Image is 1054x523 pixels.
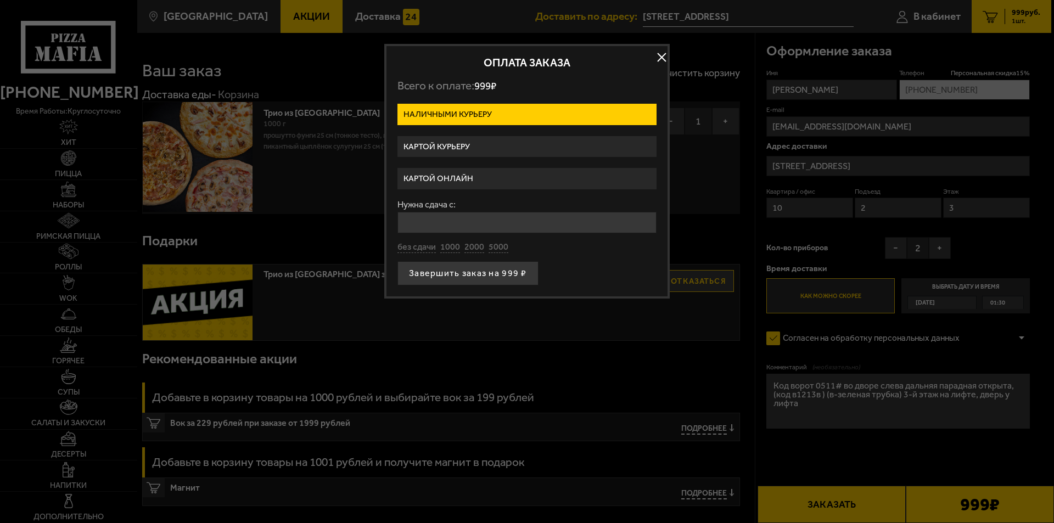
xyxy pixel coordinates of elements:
label: Картой онлайн [397,168,657,189]
label: Картой курьеру [397,136,657,158]
label: Нужна сдача с: [397,200,657,209]
h2: Оплата заказа [397,57,657,68]
button: Завершить заказ на 999 ₽ [397,261,539,285]
p: Всего к оплате: [397,79,657,93]
button: 5000 [489,241,508,254]
button: 1000 [440,241,460,254]
button: 2000 [464,241,484,254]
span: 999 ₽ [474,80,496,92]
label: Наличными курьеру [397,104,657,125]
button: без сдачи [397,241,436,254]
